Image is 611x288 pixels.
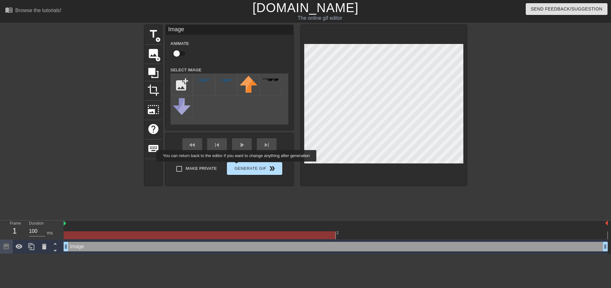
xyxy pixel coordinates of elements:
div: 2 [336,230,340,236]
span: keyboard [147,142,159,155]
div: ms [47,230,53,236]
div: 1 [10,225,19,237]
span: photo_size_select_large [147,104,159,116]
span: menu_book [5,6,13,14]
img: Twqzg-ALLNET.png [195,76,213,86]
div: Frame [5,220,24,239]
button: Generate Gif [227,162,282,175]
span: image [147,47,159,60]
label: Animate [171,40,189,47]
span: drag_handle [602,243,608,250]
span: skip_next [263,141,270,149]
span: add_circle [155,56,161,62]
span: Send Feedback/Suggestion [531,5,602,13]
span: Generate Gif [229,165,279,172]
span: crop [147,84,159,96]
img: deal-with-it.png [262,78,280,82]
img: bound-end.png [605,220,608,226]
a: Browse the tutorials! [5,6,61,16]
span: fast_rewind [188,141,196,149]
img: DX707-ALLNET.png [217,76,235,86]
button: Send Feedback/Suggestion [526,3,607,15]
span: skip_previous [213,141,221,149]
span: drag_handle [63,243,69,250]
span: Make Private [186,165,217,172]
span: help [147,123,159,135]
span: double_arrow [268,165,276,172]
span: play_arrow [238,141,246,149]
span: add_circle [155,37,161,42]
img: downvote.png [173,98,191,115]
img: upvote.png [240,76,257,93]
span: title [147,28,159,40]
div: The online gif editor [207,14,433,22]
a: [DOMAIN_NAME] [252,1,358,15]
label: Duration [29,222,44,226]
label: Select Image [171,67,202,73]
div: Browse the tutorials! [15,8,61,13]
div: Image [166,25,293,35]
